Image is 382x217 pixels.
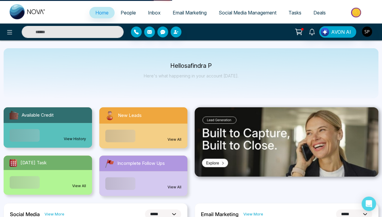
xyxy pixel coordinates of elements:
[22,112,54,119] span: Available Credit
[167,7,213,18] a: Email Marketing
[319,26,356,38] button: AVON AI
[168,184,181,190] a: View All
[104,158,115,169] img: followUps.svg
[96,156,191,196] a: Incomplete Follow UpsView All
[115,7,142,18] a: People
[173,10,207,16] span: Email Marketing
[307,7,332,18] a: Deals
[72,183,86,189] a: View All
[313,10,326,16] span: Deals
[219,10,276,16] span: Social Media Management
[10,4,46,19] img: Nova CRM Logo
[148,10,161,16] span: Inbox
[168,137,181,142] a: View All
[288,10,301,16] span: Tasks
[142,7,167,18] a: Inbox
[321,28,329,36] img: Lead Flow
[282,7,307,18] a: Tasks
[243,211,263,217] a: View More
[195,107,378,177] img: .
[331,28,351,36] span: AVON AI
[89,7,115,18] a: Home
[144,73,239,78] p: Here's what happening in your account [DATE].
[118,112,142,119] span: New Leads
[45,211,64,217] a: View More
[64,136,86,142] a: View History
[104,110,116,121] img: newLeads.svg
[8,158,18,168] img: todayTask.svg
[362,197,376,211] div: Open Intercom Messenger
[335,6,378,19] img: Market-place.gif
[144,63,239,68] p: Hello safindra P
[213,7,282,18] a: Social Media Management
[95,10,109,16] span: Home
[121,10,136,16] span: People
[96,107,191,148] a: New LeadsView All
[362,27,372,37] img: User Avatar
[117,160,165,167] span: Incomplete Follow Ups
[20,159,47,166] span: [DATE] Task
[8,110,19,121] img: availableCredit.svg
